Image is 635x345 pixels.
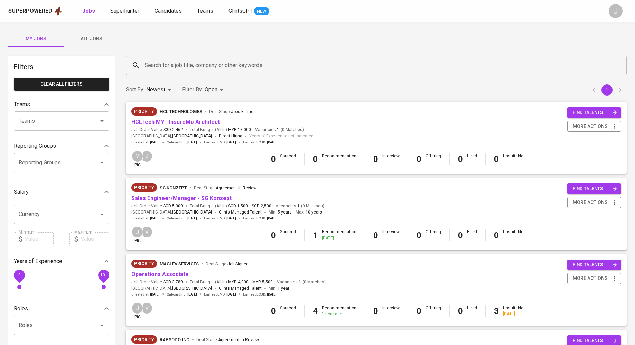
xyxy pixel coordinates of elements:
[567,197,621,208] button: more actions
[503,235,523,241] div: -
[382,311,400,317] div: -
[573,274,608,283] span: more actions
[249,133,315,140] span: Years of Experience not indicated.
[373,306,378,316] b: 0
[573,185,617,193] span: find talents
[25,232,54,246] input: Value
[426,159,441,165] div: -
[219,210,262,215] span: Glints Managed Talent
[110,8,139,14] span: Superhunter
[254,8,269,15] span: NEW
[19,80,104,89] span: Clear All filters
[110,7,141,16] a: Superhunter
[8,7,52,15] div: Superpowered
[197,7,215,16] a: Teams
[14,61,109,72] h6: Filters
[267,292,277,297] span: [DATE]
[322,229,356,241] div: Recommendation
[97,116,107,126] button: Open
[373,230,378,240] b: 0
[252,279,273,285] span: MYR 5,500
[141,150,153,162] div: J
[250,279,251,285] span: -
[131,119,220,125] a: HCLTech MY - InsureMo Architect
[278,210,292,215] span: 5 years
[494,306,499,316] b: 3
[467,153,477,165] div: Hired
[271,306,276,316] b: 0
[155,7,183,16] a: Candidates
[277,279,326,285] span: Vacancies ( 0 Matches )
[131,183,157,192] div: New Job received from Demand Team
[82,8,95,14] b: Jobs
[467,235,477,241] div: -
[204,140,236,145] span: Earliest EMD :
[18,272,20,277] span: 0
[322,235,356,241] div: [DATE]
[163,203,183,209] span: SGD 5,000
[601,84,613,96] button: page 1
[296,203,300,209] span: 1
[131,271,189,278] a: Operations Associate
[382,159,400,165] div: -
[141,226,153,238] div: V
[14,188,29,196] p: Salary
[131,150,143,168] div: pic
[322,305,356,317] div: Recommendation
[252,203,271,209] span: SGD 2,500
[131,335,157,344] div: New Job received from Demand Team
[131,260,157,267] span: Priority
[218,337,259,342] span: Agreement In Review
[150,216,160,221] span: [DATE]
[14,254,109,268] div: Years of Experience
[131,260,157,268] div: New Job received from Demand Team
[467,311,477,317] div: -
[467,305,477,317] div: Hired
[426,235,441,241] div: -
[269,286,289,291] span: Min.
[131,195,232,201] a: Sales Engineer/Manager - SG Konzept
[249,203,250,209] span: -
[267,216,277,221] span: [DATE]
[172,285,212,292] span: [GEOGRAPHIC_DATA]
[573,198,608,207] span: more actions
[146,83,174,96] div: Newest
[141,302,153,314] div: V
[131,226,143,238] div: J
[131,184,157,191] span: Priority
[197,8,213,14] span: Teams
[14,142,56,150] p: Reporting Groups
[163,127,183,133] span: SGD 2,462
[131,150,143,162] div: V
[313,230,318,240] b: 1
[12,35,59,43] span: My Jobs
[187,140,197,145] span: [DATE]
[204,292,236,297] span: Earliest EMD :
[313,306,318,316] b: 4
[382,153,400,165] div: Interview
[14,302,109,316] div: Roles
[131,292,160,297] span: Created at :
[131,216,160,221] span: Created at :
[503,229,523,241] div: Unsuitable
[131,133,212,140] span: [GEOGRAPHIC_DATA] ,
[587,84,627,96] nav: pagination navigation
[322,159,356,165] div: -
[160,185,187,190] span: SG Konzept
[382,229,400,241] div: Interview
[14,139,109,153] div: Reporting Groups
[280,311,296,317] div: -
[573,261,617,269] span: find talents
[243,216,277,221] span: Earliest ECJD :
[426,229,441,241] div: Offering
[68,35,115,43] span: All Jobs
[155,8,182,14] span: Candidates
[243,140,277,145] span: Earliest ECJD :
[187,216,197,221] span: [DATE]
[382,305,400,317] div: Interview
[219,286,262,291] span: Glints Managed Talent
[567,121,621,132] button: more actions
[160,337,189,342] span: Rapsodo Inc
[573,122,608,131] span: more actions
[228,279,249,285] span: MYR 4,000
